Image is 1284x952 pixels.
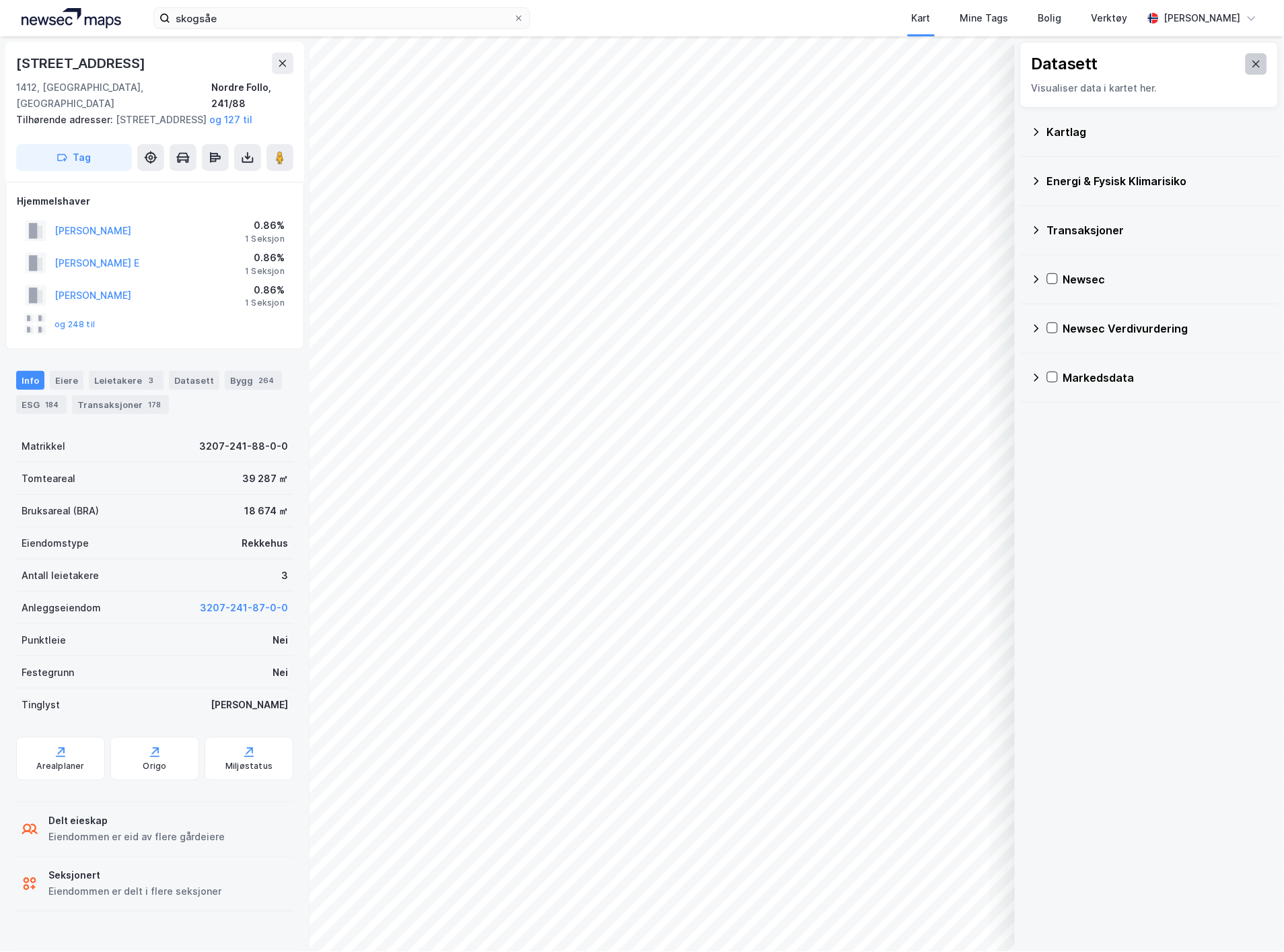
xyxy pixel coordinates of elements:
[242,535,288,551] div: Rekkehus
[1047,124,1268,140] div: Kartlag
[211,79,293,112] div: Nordre Follo, 241/88
[42,398,61,411] div: 184
[245,250,285,266] div: 0.86%
[145,374,158,387] div: 3
[245,282,285,298] div: 0.86%
[1047,173,1268,189] div: Energi & Fysisk Klimarisiko
[22,697,60,713] div: Tinglyst
[22,535,89,551] div: Eiendomstype
[211,697,288,713] div: [PERSON_NAME]
[1164,10,1241,26] div: [PERSON_NAME]
[48,884,221,900] div: Eiendommen er delt i flere seksjoner
[256,374,277,387] div: 264
[200,600,288,616] button: 3207-241-87-0-0
[36,761,84,772] div: Arealplaner
[22,665,74,681] div: Festegrunn
[1047,222,1268,238] div: Transaksjoner
[16,112,283,128] div: [STREET_ADDRESS]
[22,632,66,648] div: Punktleie
[22,568,99,584] div: Antall leietakere
[225,371,282,390] div: Bygg
[1217,887,1284,952] iframe: Chat Widget
[16,114,116,125] span: Tilhørende adresser:
[1063,370,1268,386] div: Markedsdata
[16,144,132,171] button: Tag
[169,371,219,390] div: Datasett
[245,234,285,244] div: 1 Seksjon
[72,395,169,414] div: Transaksjoner
[1063,320,1268,337] div: Newsec Verdivurdering
[199,438,288,454] div: 3207-241-88-0-0
[48,868,221,884] div: Seksjonert
[22,503,99,519] div: Bruksareal (BRA)
[22,471,75,487] div: Tomteareal
[281,568,288,584] div: 3
[1063,271,1268,287] div: Newsec
[244,503,288,519] div: 18 674 ㎡
[1038,10,1062,26] div: Bolig
[170,8,513,28] input: Søk på adresse, matrikkel, gårdeiere, leietakere eller personer
[1217,887,1284,952] div: Kontrollprogram for chat
[1032,80,1267,96] div: Visualiser data i kartet her.
[225,761,273,772] div: Miljøstatus
[1032,53,1098,75] div: Datasett
[22,438,65,454] div: Matrikkel
[48,813,225,829] div: Delt eieskap
[145,398,164,411] div: 178
[960,10,1009,26] div: Mine Tags
[273,632,288,648] div: Nei
[245,217,285,234] div: 0.86%
[912,10,931,26] div: Kart
[16,79,211,112] div: 1412, [GEOGRAPHIC_DATA], [GEOGRAPHIC_DATA]
[273,665,288,681] div: Nei
[16,395,67,414] div: ESG
[16,371,44,390] div: Info
[22,600,101,616] div: Anleggseiendom
[89,371,164,390] div: Leietakere
[242,471,288,487] div: 39 287 ㎡
[245,298,285,308] div: 1 Seksjon
[48,829,225,846] div: Eiendommen er eid av flere gårdeiere
[245,266,285,277] div: 1 Seksjon
[1092,10,1128,26] div: Verktøy
[22,8,121,28] img: logo.a4113a55bc3d86da70a041830d287a7e.svg
[17,193,293,209] div: Hjemmelshaver
[50,371,83,390] div: Eiere
[143,761,167,772] div: Origo
[16,53,148,74] div: [STREET_ADDRESS]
